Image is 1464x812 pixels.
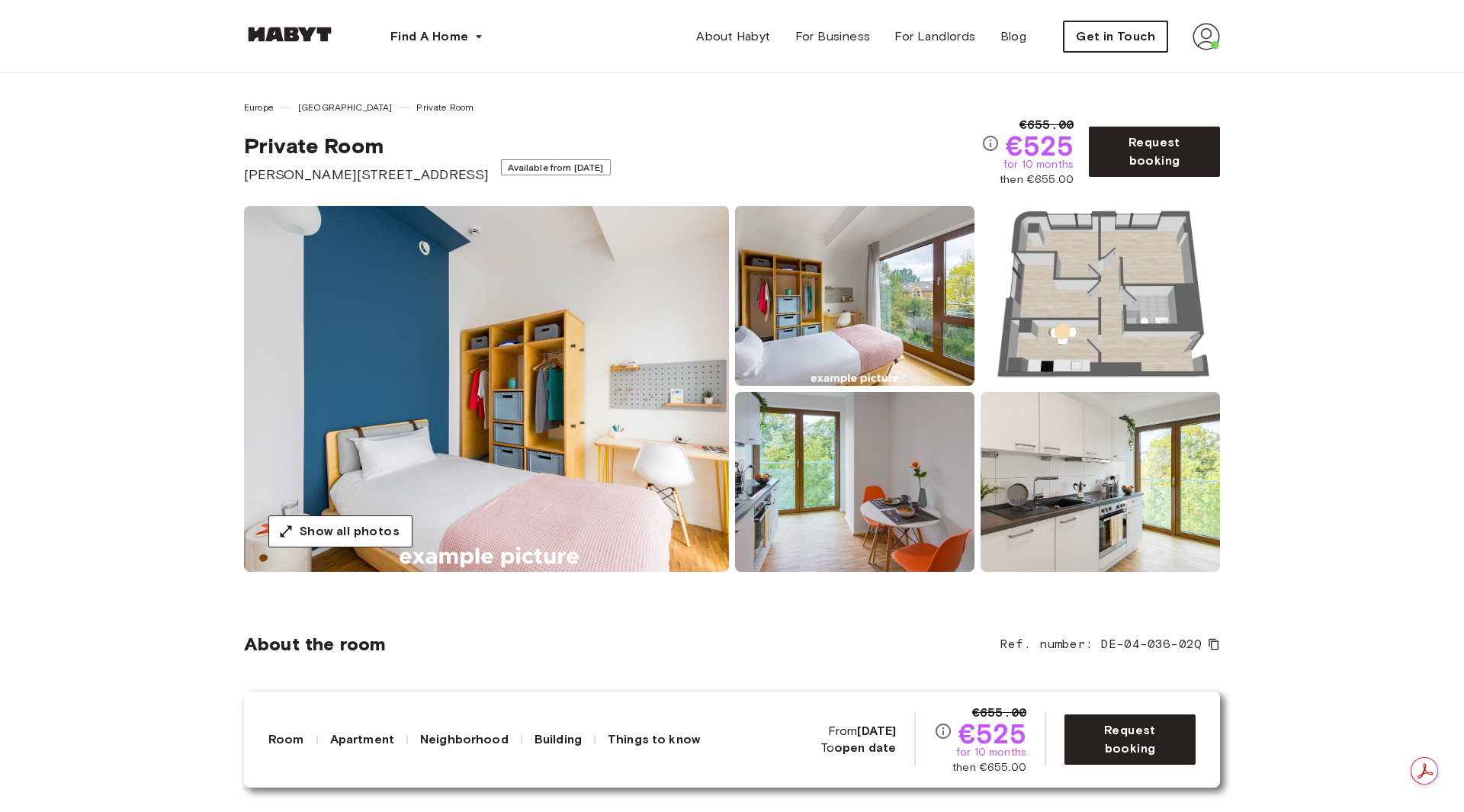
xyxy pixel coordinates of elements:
img: avatar [1193,23,1220,50]
span: Private Room [244,133,489,159]
span: Europe [244,101,274,114]
span: To [820,740,897,756]
b: [DATE] [857,724,896,738]
span: Get in Touch [1076,27,1155,46]
img: room-image [735,206,974,386]
span: €655.00 [1019,116,1074,134]
b: open date [834,740,896,755]
span: For Business [795,27,871,46]
img: room-image [981,392,1220,572]
img: Habyt [244,27,335,42]
span: for 10 months [956,745,1026,760]
img: room-image [735,392,974,572]
span: Private Room [416,101,474,114]
svg: Check cost overview for full prices. Please note that discounts apply to new joiners only and the... [934,722,952,740]
img: room-image [981,206,1220,386]
a: Blog [988,21,1039,52]
span: Apartment [330,730,394,749]
span: From [828,723,897,740]
span: Building [535,730,582,749]
span: Neighborhood [420,730,509,749]
img: room-image [244,206,729,572]
span: then €655.00 [1000,172,1074,188]
span: €525 [958,722,1026,745]
span: Ref. number: DE-04-036-02Q [1000,633,1220,656]
span: About the room [244,633,386,656]
span: About Habyt [696,27,770,46]
span: €655.00 [972,704,1026,722]
button: Find A Home [378,21,496,52]
span: Find A Home [390,27,468,46]
span: €525 [1006,134,1074,157]
button: Show all photos [268,515,413,547]
a: For Landlords [882,21,987,52]
span: Request booking [1102,133,1207,170]
span: [PERSON_NAME][STREET_ADDRESS] [244,165,489,185]
svg: Check cost overview for full prices. Please note that discounts apply to new joiners only and the... [981,134,1000,152]
button: Request booking [1064,714,1196,765]
a: About Habyt [684,21,782,52]
span: for 10 months [1003,157,1074,172]
span: Room [268,730,304,749]
button: Get in Touch [1063,21,1168,53]
span: [GEOGRAPHIC_DATA] [298,101,393,114]
span: Available from [DATE] [501,159,610,175]
span: Things to know [608,730,700,749]
span: Show all photos [300,522,400,541]
button: Request booking [1089,127,1220,177]
span: Blog [1000,27,1027,46]
span: For Landlords [894,27,975,46]
span: Request booking [1077,721,1183,758]
a: For Business [783,21,883,52]
span: then €655.00 [952,760,1026,775]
